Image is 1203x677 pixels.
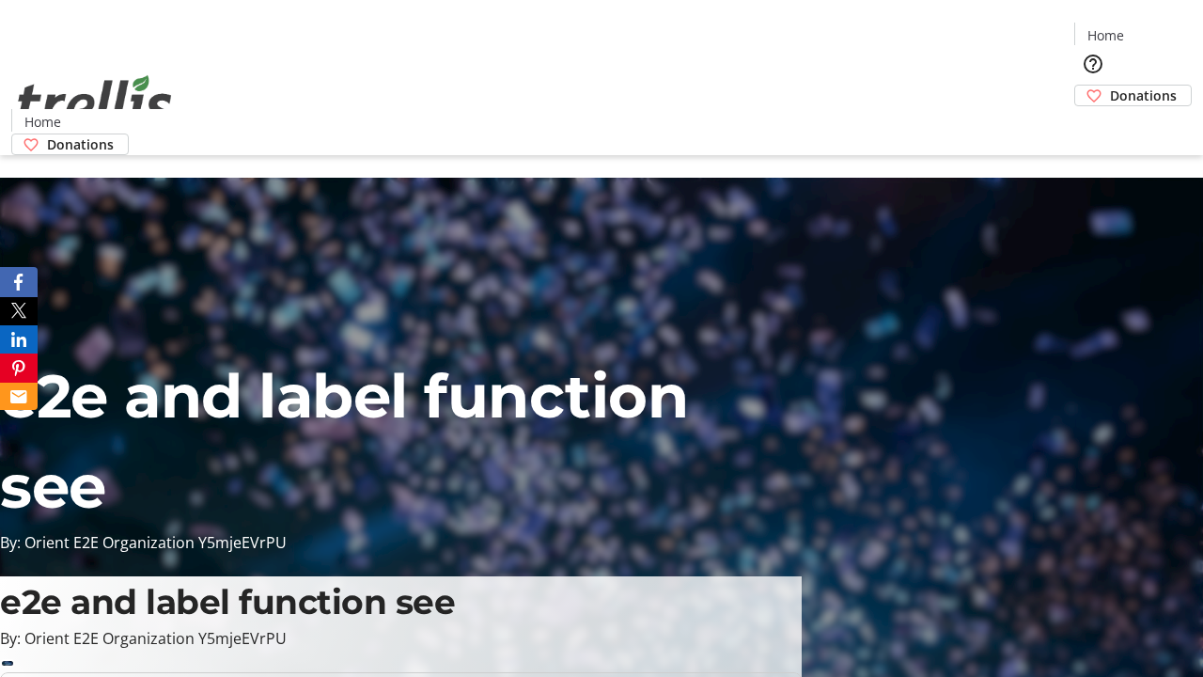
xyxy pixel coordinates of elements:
span: Donations [1110,86,1177,105]
button: Cart [1074,106,1112,144]
a: Donations [11,134,129,155]
span: Donations [47,134,114,154]
a: Home [12,112,72,132]
span: Home [1087,25,1124,45]
a: Home [1075,25,1135,45]
img: Orient E2E Organization Y5mjeEVrPU's Logo [11,55,179,149]
a: Donations [1074,85,1192,106]
button: Help [1074,45,1112,83]
span: Home [24,112,61,132]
